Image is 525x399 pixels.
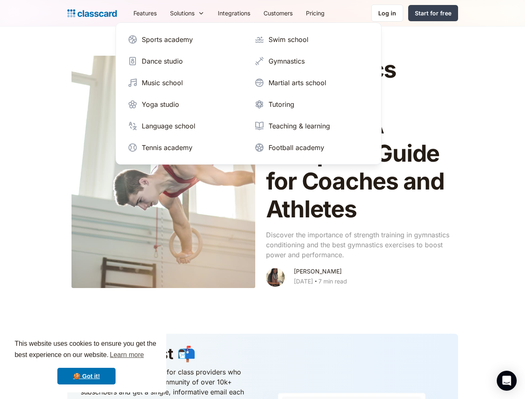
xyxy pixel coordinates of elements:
[57,368,116,384] a: dismiss cookie message
[313,276,318,288] div: ‧
[124,74,246,91] a: Music school
[269,78,326,88] div: Martial arts school
[269,56,305,66] div: Gymnastics
[269,121,330,131] div: Teaching & learning
[251,118,373,134] a: Teaching & learning
[142,56,183,66] div: Dance studio
[127,4,163,22] a: Features
[266,230,450,260] p: Discover the importance of strength training in gymnastics conditioning and the best gymnastics e...
[124,118,246,134] a: Language school
[294,276,313,286] div: [DATE]
[15,339,158,361] span: This website uses cookies to ensure you get the best experience on our website.
[142,78,183,88] div: Music school
[251,139,373,156] a: Football academy
[251,31,373,48] a: Swim school
[497,371,517,391] div: Open Intercom Messenger
[7,331,166,392] div: cookieconsent
[67,7,117,19] a: home
[251,53,373,69] a: Gymnastics
[371,5,403,22] a: Log in
[299,4,331,22] a: Pricing
[257,4,299,22] a: Customers
[415,9,451,17] div: Start for free
[142,143,192,153] div: Tennis academy
[251,96,373,113] a: Tutoring
[269,143,324,153] div: Football academy
[124,139,246,156] a: Tennis academy
[116,22,382,165] nav: Solutions
[269,99,294,109] div: Tutoring
[378,9,396,17] div: Log in
[294,266,342,276] div: [PERSON_NAME]
[67,52,458,292] a: Gymnastics Strength Training: A Complete Guide for Coaches and AthletesDiscover the importance of...
[251,74,373,91] a: Martial arts school
[142,99,179,109] div: Yoga studio
[124,96,246,113] a: Yoga studio
[108,349,145,361] a: learn more about cookies
[163,4,211,22] div: Solutions
[142,121,195,131] div: Language school
[170,9,195,17] div: Solutions
[124,53,246,69] a: Dance studio
[142,34,193,44] div: Sports academy
[408,5,458,21] a: Start for free
[318,276,347,286] div: 7 min read
[269,34,308,44] div: Swim school
[124,31,246,48] a: Sports academy
[211,4,257,22] a: Integrations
